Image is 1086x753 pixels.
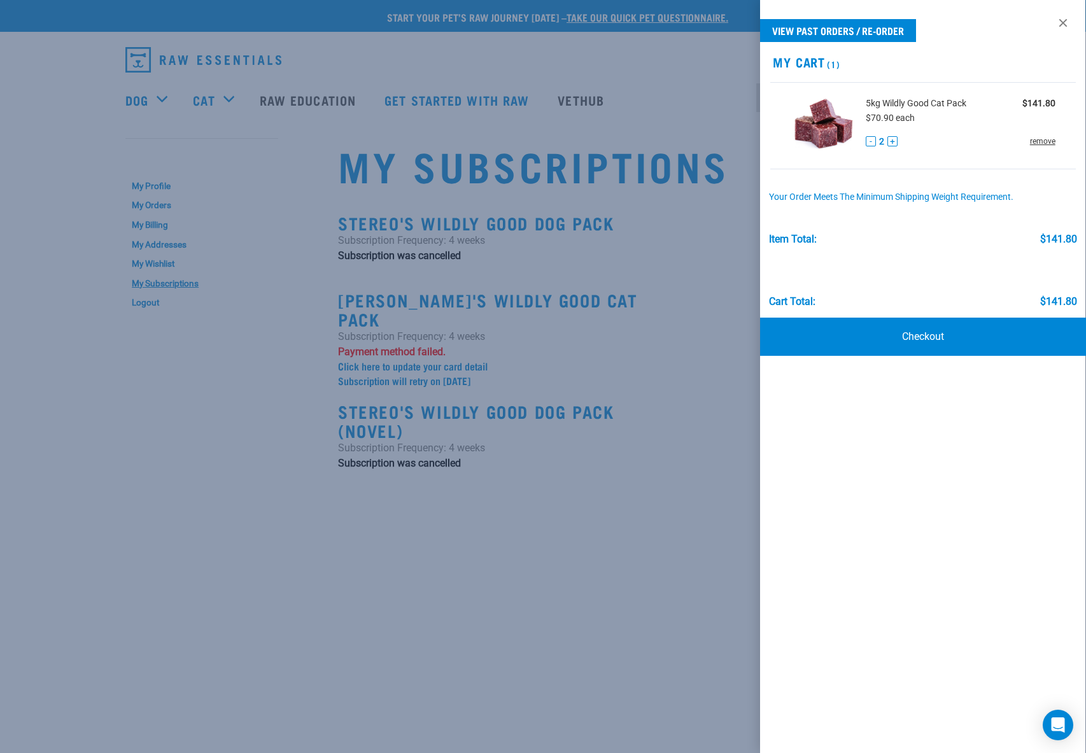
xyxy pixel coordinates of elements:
a: View past orders / re-order [760,19,916,42]
div: Your order meets the minimum shipping weight requirement. [769,192,1078,202]
span: 5kg Wildly Good Cat Pack [866,97,966,110]
h2: My Cart [760,55,1086,69]
div: Item Total: [769,234,817,245]
a: remove [1030,136,1055,147]
button: - [866,136,876,146]
span: $70.90 each [866,113,915,123]
img: Wildly Good Cat Pack [791,93,856,158]
span: 2 [879,135,884,148]
span: (1) [825,62,840,66]
a: Checkout [760,318,1086,356]
div: Cart total: [769,296,815,307]
div: $141.80 [1040,296,1077,307]
strong: $141.80 [1022,98,1055,108]
div: Open Intercom Messenger [1043,710,1073,740]
div: $141.80 [1040,234,1077,245]
button: + [887,136,898,146]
